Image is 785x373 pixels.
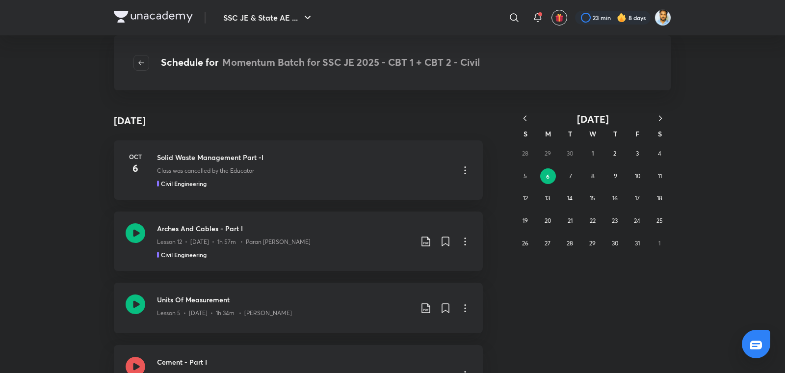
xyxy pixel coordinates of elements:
[607,190,623,206] button: October 16, 2025
[590,217,596,224] abbr: October 22, 2025
[629,190,645,206] button: October 17, 2025
[652,146,667,161] button: October 4, 2025
[614,172,617,180] abbr: October 9, 2025
[523,194,528,202] abbr: October 12, 2025
[540,236,555,251] button: October 27, 2025
[536,113,650,125] button: [DATE]
[545,217,551,224] abbr: October 20, 2025
[654,9,671,26] img: Kunal Pradeep
[157,223,412,234] h3: Arches And Cables - Part I
[590,194,595,202] abbr: October 15, 2025
[585,236,601,251] button: October 29, 2025
[652,213,667,229] button: October 25, 2025
[157,238,311,246] p: Lesson 12 • [DATE] • 1h 57m • Paran [PERSON_NAME]
[567,240,573,247] abbr: October 28, 2025
[629,213,645,229] button: October 24, 2025
[562,236,578,251] button: October 28, 2025
[591,172,595,180] abbr: October 8, 2025
[114,212,483,271] a: Arches And Cables - Part ILesson 12 • [DATE] • 1h 57m • Paran [PERSON_NAME]Civil Engineering
[157,152,451,162] h3: Solid Waste Management Part -I
[589,129,596,138] abbr: Wednesday
[568,129,572,138] abbr: Tuesday
[629,236,645,251] button: October 31, 2025
[630,168,646,184] button: October 10, 2025
[636,150,639,157] abbr: October 3, 2025
[555,13,564,22] img: avatar
[634,217,640,224] abbr: October 24, 2025
[613,129,617,138] abbr: Thursday
[612,240,618,247] abbr: October 30, 2025
[161,55,480,71] h4: Schedule for
[522,240,528,247] abbr: October 26, 2025
[607,236,623,251] button: October 30, 2025
[157,357,451,367] h3: Cement - Part I
[657,194,662,202] abbr: October 18, 2025
[126,152,145,161] h6: Oct
[567,194,573,202] abbr: October 14, 2025
[562,190,578,206] button: October 14, 2025
[126,161,145,176] h4: 6
[656,217,663,224] abbr: October 25, 2025
[546,172,549,180] abbr: October 6, 2025
[157,166,254,175] p: Class was cancelled by the Educator
[585,190,601,206] button: October 15, 2025
[585,213,601,229] button: October 22, 2025
[652,168,668,184] button: October 11, 2025
[114,11,193,25] a: Company Logo
[607,168,623,184] button: October 9, 2025
[161,250,207,259] h5: Civil Engineering
[551,10,567,26] button: avatar
[545,194,550,202] abbr: October 13, 2025
[523,172,527,180] abbr: October 5, 2025
[545,240,550,247] abbr: October 27, 2025
[545,129,551,138] abbr: Monday
[592,150,594,157] abbr: October 1, 2025
[157,294,412,305] h3: Units Of Measurement
[585,146,601,161] button: October 1, 2025
[652,190,667,206] button: October 18, 2025
[577,112,609,126] span: [DATE]
[518,236,533,251] button: October 26, 2025
[157,309,292,318] p: Lesson 5 • [DATE] • 1h 34m • [PERSON_NAME]
[585,168,601,184] button: October 8, 2025
[518,168,533,184] button: October 5, 2025
[635,194,640,202] abbr: October 17, 2025
[612,217,618,224] abbr: October 23, 2025
[589,240,596,247] abbr: October 29, 2025
[658,129,662,138] abbr: Saturday
[114,283,483,333] a: Units Of MeasurementLesson 5 • [DATE] • 1h 34m • [PERSON_NAME]
[607,213,623,229] button: October 23, 2025
[114,113,146,128] h4: [DATE]
[563,168,578,184] button: October 7, 2025
[562,213,578,229] button: October 21, 2025
[635,240,640,247] abbr: October 31, 2025
[540,213,555,229] button: October 20, 2025
[658,172,662,180] abbr: October 11, 2025
[617,13,627,23] img: streak
[607,146,623,161] button: October 2, 2025
[518,190,533,206] button: October 12, 2025
[568,217,573,224] abbr: October 21, 2025
[161,179,207,188] h5: Civil Engineering
[523,217,528,224] abbr: October 19, 2025
[114,11,193,23] img: Company Logo
[114,140,483,200] a: Oct6Solid Waste Management Part -IClass was cancelled by the EducatorCivil Engineering
[613,150,616,157] abbr: October 2, 2025
[569,172,572,180] abbr: October 7, 2025
[612,194,618,202] abbr: October 16, 2025
[635,172,640,180] abbr: October 10, 2025
[523,129,527,138] abbr: Sunday
[658,150,661,157] abbr: October 4, 2025
[518,213,533,229] button: October 19, 2025
[540,168,556,184] button: October 6, 2025
[629,146,645,161] button: October 3, 2025
[635,129,639,138] abbr: Friday
[217,8,319,27] button: SSC JE & State AE ...
[540,190,555,206] button: October 13, 2025
[222,55,480,69] span: Momentum Batch for SSC JE 2025 - CBT 1 + CBT 2 - Civil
